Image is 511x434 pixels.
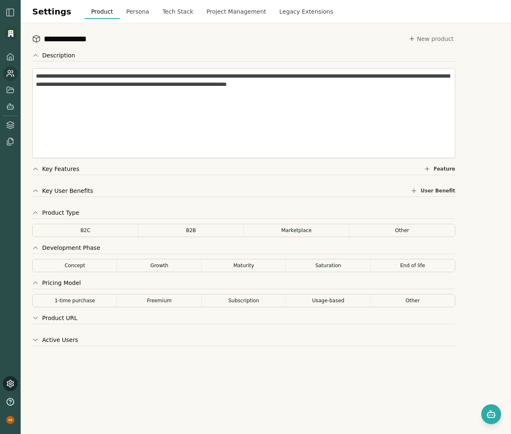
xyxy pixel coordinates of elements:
button: End of life [370,259,455,272]
button: Marketplace [243,224,350,237]
button: Freemium [116,294,202,307]
span: Feature [434,166,455,172]
button: Feature [424,165,455,173]
button: Key User Benefits [32,187,93,195]
button: Product URL [32,314,77,322]
button: B2B [138,224,245,237]
button: Other [370,294,455,307]
button: User Benefit [411,187,455,195]
button: Project Management [200,4,273,19]
h1: Settings [32,5,71,18]
button: Persona [120,4,156,19]
button: Open chat [481,404,501,424]
button: Subscription [201,294,286,307]
button: Maturity [201,259,286,272]
button: Other [349,224,456,237]
button: Tech Stack [156,4,200,19]
button: Help [3,394,18,409]
button: Pricing Model [32,279,81,287]
button: Key Features [32,165,79,173]
button: Legacy Extensions [273,4,340,19]
img: sidebar [5,7,15,17]
button: Growth [116,259,202,272]
button: Product [84,4,119,19]
img: profile [6,416,14,424]
button: Saturation [285,259,371,272]
button: New product [407,33,455,45]
button: Concept [32,259,117,272]
button: Usage-based [285,294,371,307]
button: 1-time purchase [32,294,117,307]
button: Description [32,51,75,59]
button: Active Users [32,336,78,344]
button: Product Type [32,209,79,217]
img: Organization logo [5,27,17,40]
button: Development Phase [32,244,100,252]
button: B2C [32,224,139,237]
span: User Benefit [421,187,455,194]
